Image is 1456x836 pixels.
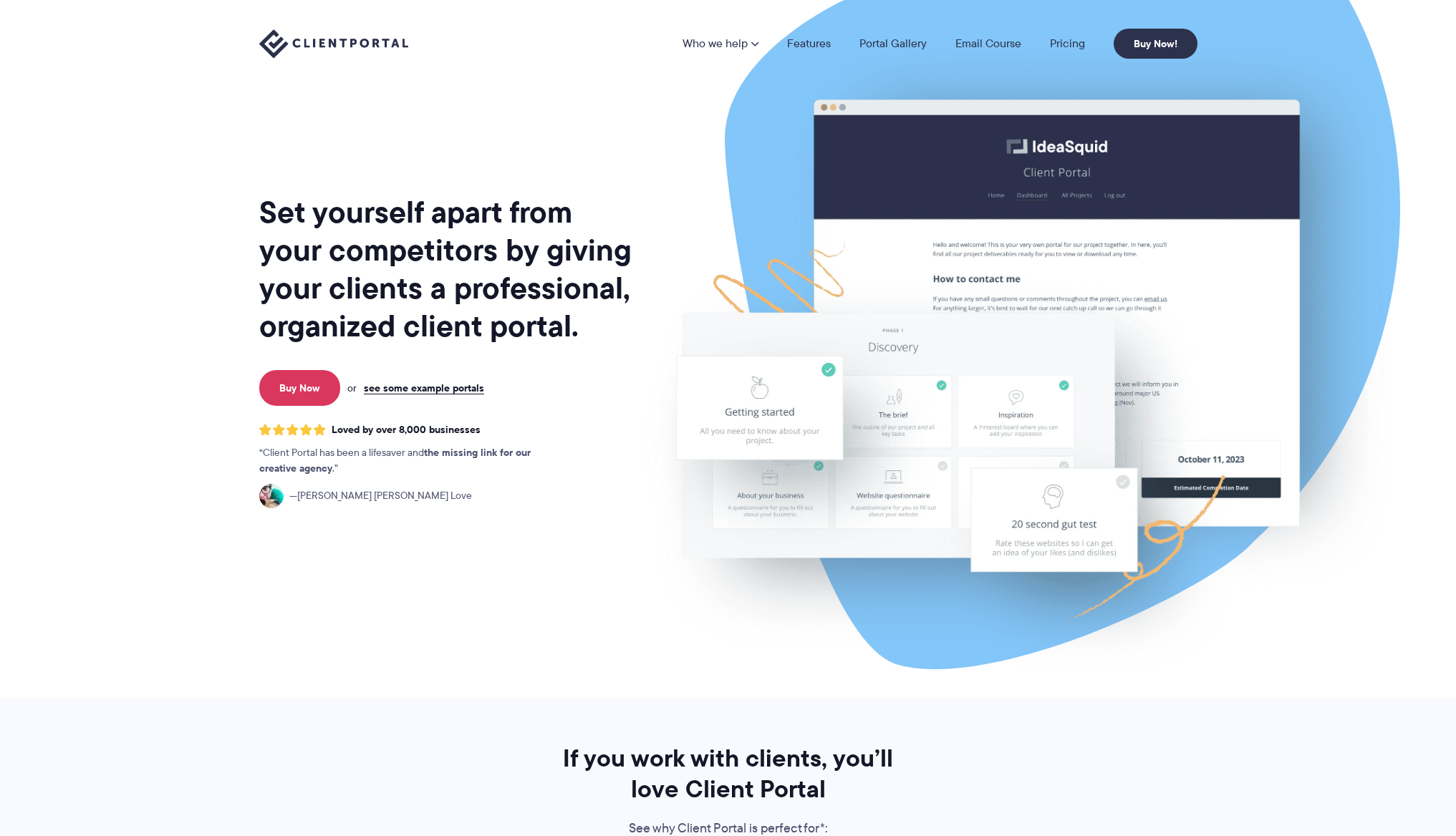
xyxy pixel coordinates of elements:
[787,38,831,49] a: Features
[259,370,340,406] a: Buy Now
[544,743,913,805] h2: If you work with clients, you’ll love Client Portal
[347,381,357,394] span: or
[1114,29,1197,59] a: Buy Now!
[1050,38,1085,49] a: Pricing
[859,38,927,49] a: Portal Gallery
[259,444,531,476] strong: the missing link for our creative agency
[683,38,758,49] a: Who we help
[955,38,1021,49] a: Email Course
[332,424,481,436] span: Loved by over 8,000 businesses
[259,193,635,345] h1: Set yourself apart from your competitors by giving your clients a professional, organized client ...
[259,445,560,477] p: Client Portal has been a lifesaver and .
[289,488,472,504] span: [PERSON_NAME] [PERSON_NAME] Love
[364,381,484,394] a: see some example portals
